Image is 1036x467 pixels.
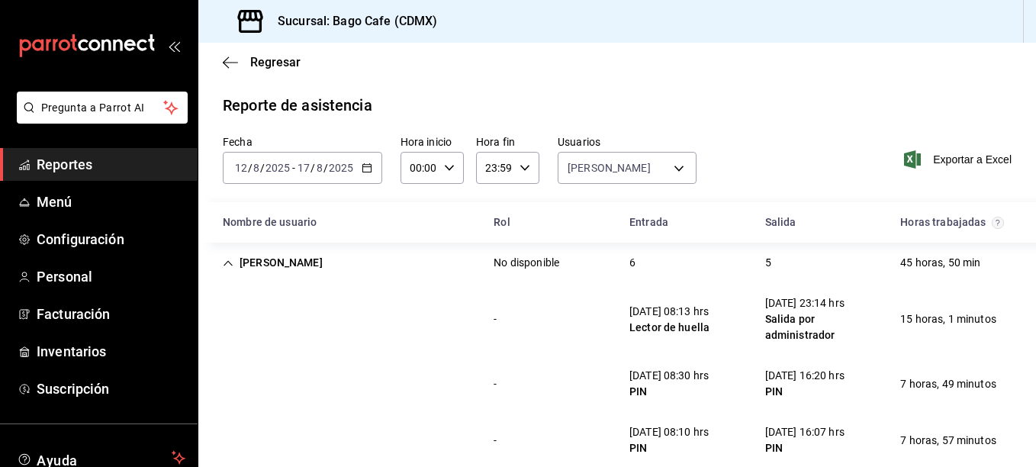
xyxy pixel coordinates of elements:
span: Menú [37,192,185,212]
div: [DATE] 16:07 hrs [765,424,845,440]
div: Cell [888,427,1009,455]
div: Cell [211,434,235,446]
div: HeadCell [753,208,889,237]
div: Cell [617,298,722,342]
h3: Sucursal: Bago Cafe (CDMX) [265,12,437,31]
button: Regresar [223,55,301,69]
div: Cell [753,418,857,462]
span: Configuración [37,229,185,250]
input: -- [297,162,310,174]
div: Cell [753,362,857,406]
div: PIN [765,440,845,456]
div: [DATE] 08:13 hrs [629,304,709,320]
div: [DATE] 08:30 hrs [629,368,709,384]
input: -- [234,162,248,174]
div: Cell [211,314,235,326]
span: Personal [37,266,185,287]
div: Cell [481,249,571,277]
div: Cell [481,427,509,455]
input: -- [316,162,323,174]
div: [DATE] 16:20 hrs [765,368,845,384]
a: Pregunta a Parrot AI [11,111,188,127]
div: Reporte de asistencia [223,94,372,117]
div: Cell [211,378,235,390]
div: [DATE] 08:10 hrs [629,424,709,440]
span: / [310,162,315,174]
label: Usuarios [558,137,697,147]
label: Hora inicio [401,137,464,147]
div: Row [198,243,1036,283]
span: / [248,162,253,174]
div: Lector de huella [629,320,709,336]
div: Head [198,202,1036,243]
label: Hora fin [476,137,539,147]
input: ---- [328,162,354,174]
span: Regresar [250,55,301,69]
span: / [260,162,265,174]
span: Facturación [37,304,185,324]
div: PIN [629,440,709,456]
div: Row [198,356,1036,412]
span: Ayuda [37,449,166,467]
button: Pregunta a Parrot AI [17,92,188,124]
div: HeadCell [211,208,481,237]
div: - [494,311,497,327]
button: open_drawer_menu [168,40,180,52]
div: No disponible [494,255,559,271]
div: Cell [481,370,509,398]
div: Cell [753,249,783,277]
div: HeadCell [617,208,753,237]
div: HeadCell [888,208,1024,237]
div: Cell [888,305,1009,333]
div: Cell [888,370,1009,398]
div: Cell [481,305,509,333]
div: Cell [211,249,335,277]
button: Exportar a Excel [907,150,1012,169]
input: -- [253,162,260,174]
span: / [323,162,328,174]
div: [DATE] 23:14 hrs [765,295,877,311]
div: Cell [753,289,889,349]
span: Inventarios [37,341,185,362]
div: PIN [765,384,845,400]
div: Cell [617,418,721,462]
div: - [494,376,497,392]
div: Cell [617,362,721,406]
span: - [292,162,295,174]
div: HeadCell [481,208,617,237]
input: ---- [265,162,291,174]
span: Suscripción [37,378,185,399]
div: PIN [629,384,709,400]
div: - [494,433,497,449]
div: Cell [888,249,993,277]
div: Row [198,283,1036,356]
div: Salida por administrador [765,311,877,343]
span: [PERSON_NAME] [568,160,651,176]
div: Cell [617,249,648,277]
span: Pregunta a Parrot AI [41,100,164,116]
label: Fecha [223,137,382,147]
span: Reportes [37,154,185,175]
svg: El total de horas trabajadas por usuario es el resultado de la suma redondeada del registro de ho... [992,217,1004,229]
